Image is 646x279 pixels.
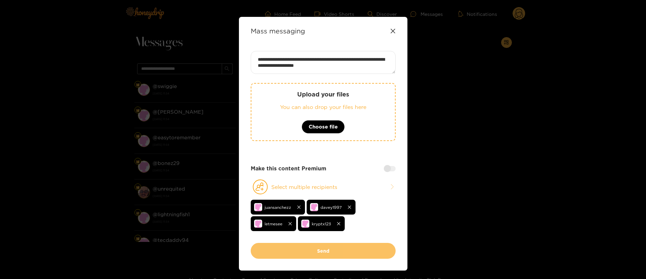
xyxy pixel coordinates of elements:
[251,27,305,35] strong: Mass messaging
[302,120,345,134] button: Choose file
[265,90,381,98] p: Upload your files
[251,179,396,195] button: Select multiple recipients
[301,220,309,228] img: no-avatar.png
[265,220,282,228] span: letmesee
[254,220,262,228] img: no-avatar.png
[265,103,381,111] p: You can also drop your files here
[320,203,342,211] span: davey1997
[251,243,396,259] button: Send
[265,203,291,211] span: juansanchezz
[310,203,318,211] img: no-avatar.png
[309,123,338,131] span: Choose file
[254,203,262,211] img: no-avatar.png
[251,165,326,172] strong: Make this content Premium
[312,220,331,228] span: kryptx123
